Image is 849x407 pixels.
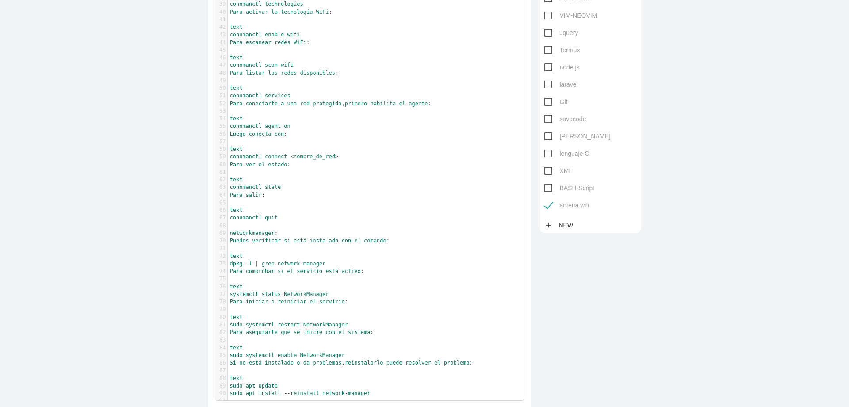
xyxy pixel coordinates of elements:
span: update [259,383,278,389]
span: escanear [246,39,272,46]
span: > [335,154,338,160]
i: add [544,217,552,233]
span: activo [341,268,360,274]
div: 49 [215,77,227,84]
span: redes [281,70,297,76]
span: < [291,154,294,160]
span: antena wifi [544,200,589,211]
span: scan [265,62,278,68]
div: 87 [215,367,227,374]
div: 83 [215,336,227,344]
span: text [230,54,243,61]
div: 80 [215,314,227,321]
span: verificar [252,238,281,244]
div: 88 [215,375,227,382]
span: : [230,238,390,244]
span: asegurarte [246,329,278,335]
span: systemctl [230,291,259,297]
span: WiFi [294,39,306,46]
span: VIM-NEOVIM [544,10,597,21]
div: 41 [215,16,227,23]
span: activar [246,9,268,15]
span: : [230,9,332,15]
span: nombre_de_red [294,154,335,160]
div: 54 [215,115,227,123]
span: services [265,92,291,99]
span: network [322,390,345,396]
div: 40 [215,8,227,16]
span: puede [386,360,402,366]
div: 77 [215,291,227,298]
span: - [246,261,249,267]
div: 48 [215,69,227,77]
span: connmanctl [230,1,262,7]
div: 52 [215,100,227,108]
span: : [230,161,291,168]
span: listar [246,70,265,76]
span: text [230,85,243,91]
div: 74 [215,268,227,275]
span: XML [544,165,573,177]
span: ver [246,161,256,168]
span: instalado [310,238,338,244]
div: 60 [215,161,227,169]
div: 63 [215,184,227,191]
span: technologies [265,1,303,7]
div: 53 [215,108,227,115]
span: inicie [303,329,322,335]
span: Para [230,39,243,46]
span: una [287,100,297,107]
span: NetworkManager [284,291,329,297]
span: connmanctl [230,31,262,38]
span: si [278,268,284,274]
div: 79 [215,306,227,313]
div: 47 [215,61,227,69]
span: Para [230,70,243,76]
span: sudo [230,383,243,389]
span: está [294,238,306,244]
span: la [271,9,277,15]
span: iniciar [246,299,268,305]
span: networkmanager [230,230,275,236]
div: 90 [215,390,227,397]
span: on [284,123,290,129]
a: addNew [544,217,578,233]
span: text [230,177,243,183]
span: Para [230,192,243,198]
div: 50 [215,84,227,92]
div: 58 [215,146,227,153]
div: 91 [215,397,227,405]
span: Para [230,161,243,168]
span: systemctl [246,352,275,358]
span: manager [348,390,371,396]
span: text [230,146,243,152]
span: no [239,360,245,366]
span: conectarte [246,100,278,107]
div: 75 [215,275,227,283]
span: text [230,375,243,381]
span: está [249,360,262,366]
div: 73 [215,260,227,268]
span: : [230,299,348,305]
span: text [230,24,243,30]
div: 76 [215,283,227,291]
span: problemas [313,360,341,366]
div: 86 [215,359,227,367]
span: install [259,390,281,396]
div: 45 [215,46,227,54]
div: 78 [215,298,227,306]
span: si [284,238,290,244]
span: instalado [265,360,294,366]
span: dpkg [230,261,243,267]
span: l [249,261,252,267]
span: el [399,100,405,107]
span: el [310,299,316,305]
div: 44 [215,39,227,46]
span: o [297,360,300,366]
div: 85 [215,352,227,359]
span: Para [230,329,243,335]
span: apt [246,383,256,389]
span: comando [364,238,386,244]
span: está [325,268,338,274]
span: agent [265,123,281,129]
